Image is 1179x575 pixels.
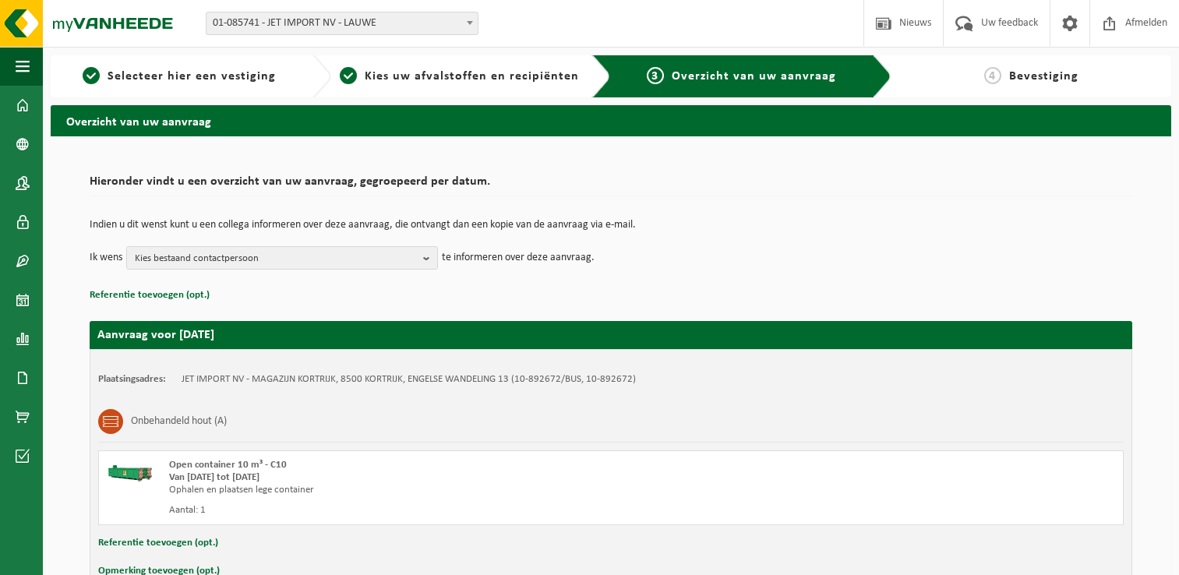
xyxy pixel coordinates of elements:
strong: Plaatsingsadres: [98,374,166,384]
strong: Aanvraag voor [DATE] [97,329,214,341]
span: 2 [340,67,357,84]
a: 2Kies uw afvalstoffen en recipiënten [339,67,581,86]
div: Aantal: 1 [169,504,673,517]
h3: Onbehandeld hout (A) [131,409,227,434]
span: Kies bestaand contactpersoon [135,247,417,270]
button: Referentie toevoegen (opt.) [90,285,210,305]
span: 01-085741 - JET IMPORT NV - LAUWE [207,12,478,34]
span: Overzicht van uw aanvraag [672,70,836,83]
span: 4 [984,67,1001,84]
span: 01-085741 - JET IMPORT NV - LAUWE [206,12,478,35]
button: Referentie toevoegen (opt.) [98,533,218,553]
div: Ophalen en plaatsen lege container [169,484,673,496]
p: Indien u dit wenst kunt u een collega informeren over deze aanvraag, die ontvangt dan een kopie v... [90,220,1132,231]
span: Bevestiging [1009,70,1078,83]
span: 3 [647,67,664,84]
span: Open container 10 m³ - C10 [169,460,287,470]
span: Selecteer hier een vestiging [108,70,276,83]
p: Ik wens [90,246,122,270]
h2: Overzicht van uw aanvraag [51,105,1171,136]
strong: Van [DATE] tot [DATE] [169,472,259,482]
img: HK-XC-10-GN-00.png [107,459,154,482]
span: 1 [83,67,100,84]
a: 1Selecteer hier een vestiging [58,67,300,86]
span: Kies uw afvalstoffen en recipiënten [365,70,579,83]
p: te informeren over deze aanvraag. [442,246,595,270]
button: Kies bestaand contactpersoon [126,246,438,270]
h2: Hieronder vindt u een overzicht van uw aanvraag, gegroepeerd per datum. [90,175,1132,196]
td: JET IMPORT NV - MAGAZIJN KORTRIJK, 8500 KORTRIJK, ENGELSE WANDELING 13 (10-892672/BUS, 10-892672) [182,373,636,386]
